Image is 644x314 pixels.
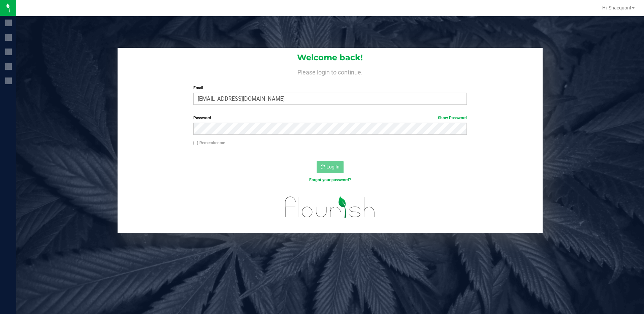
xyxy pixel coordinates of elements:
[193,141,198,146] input: Remember me
[193,116,211,120] span: Password
[438,116,467,120] a: Show Password
[193,85,467,91] label: Email
[277,190,383,224] img: flourish_logo.svg
[309,178,351,182] a: Forgot your password?
[317,161,344,173] button: Log In
[118,53,543,62] h1: Welcome back!
[326,164,340,169] span: Log In
[118,67,543,75] h4: Please login to continue.
[193,140,225,146] label: Remember me
[602,5,631,10] span: Hi, Shaequon!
